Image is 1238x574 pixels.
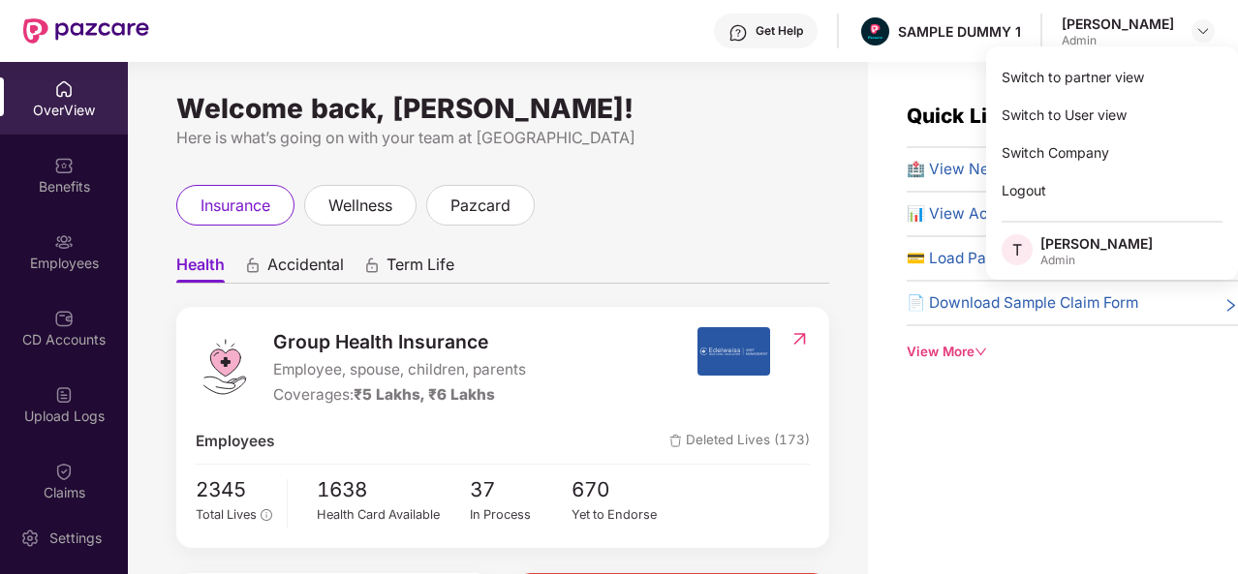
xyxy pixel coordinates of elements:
div: Here is what’s going on with your team at [GEOGRAPHIC_DATA] [176,126,829,150]
img: svg+xml;base64,PHN2ZyBpZD0iQmVuZWZpdHMiIHhtbG5zPSJodHRwOi8vd3d3LnczLm9yZy8yMDAwL3N2ZyIgd2lkdGg9Ij... [54,156,74,175]
img: deleteIcon [669,435,682,447]
div: Logout [986,171,1238,209]
div: Health Card Available [317,505,470,525]
img: logo [196,338,254,396]
div: Switch Company [986,134,1238,171]
span: Deleted Lives (173) [669,430,810,453]
img: svg+xml;base64,PHN2ZyBpZD0iSGVscC0zMngzMiIgeG1sbnM9Imh0dHA6Ly93d3cudzMub3JnLzIwMDAvc3ZnIiB3aWR0aD... [728,23,748,43]
div: Admin [1040,253,1153,268]
img: New Pazcare Logo [23,18,149,44]
div: In Process [470,505,573,525]
div: Coverages: [273,383,526,407]
span: 🏥 View Network Hospitals [907,158,1098,181]
span: 2345 [196,474,272,506]
div: [PERSON_NAME] [1040,234,1153,253]
span: 💳 Load Pazcard Wallet [907,247,1073,270]
span: wellness [328,194,392,218]
span: info-circle [261,509,271,520]
img: RedirectIcon [789,329,810,348]
img: svg+xml;base64,PHN2ZyBpZD0iQ2xhaW0iIHhtbG5zPSJodHRwOi8vd3d3LnczLm9yZy8yMDAwL3N2ZyIgd2lkdGg9IjIwIi... [54,462,74,481]
span: 37 [470,474,573,506]
div: Welcome back, [PERSON_NAME]! [176,101,829,116]
span: Group Health Insurance [273,327,526,356]
span: pazcard [450,194,511,218]
span: Employee, spouse, children, parents [273,358,526,381]
img: svg+xml;base64,PHN2ZyBpZD0iQ0RfQWNjb3VudHMiIGRhdGEtbmFtZT0iQ0QgQWNjb3VudHMiIHhtbG5zPSJodHRwOi8vd3... [54,309,74,328]
img: svg+xml;base64,PHN2ZyBpZD0iVXBsb2FkX0xvZ3MiIGRhdGEtbmFtZT0iVXBsb2FkIExvZ3MiIHhtbG5zPSJodHRwOi8vd3... [54,385,74,405]
div: animation [363,257,381,274]
div: Yet to Endorse [572,505,674,525]
div: Switch to User view [986,96,1238,134]
span: T [1012,238,1022,261]
div: [PERSON_NAME] [1062,15,1174,33]
div: SAMPLE DUMMY 1 [898,22,1021,41]
span: Health [176,255,225,283]
div: View More [907,342,1238,362]
div: Admin [1062,33,1174,48]
span: Term Life [387,255,454,283]
img: svg+xml;base64,PHN2ZyBpZD0iRW1wbG95ZWVzIiB4bWxucz0iaHR0cDovL3d3dy53My5vcmcvMjAwMC9zdmciIHdpZHRoPS... [54,232,74,252]
img: Pazcare_Alternative_logo-01-01.png [861,17,889,45]
img: svg+xml;base64,PHN2ZyBpZD0iSG9tZSIgeG1sbnM9Imh0dHA6Ly93d3cudzMub3JnLzIwMDAvc3ZnIiB3aWR0aD0iMjAiIG... [54,79,74,99]
img: svg+xml;base64,PHN2ZyBpZD0iU2V0dGluZy0yMHgyMCIgeG1sbnM9Imh0dHA6Ly93d3cudzMub3JnLzIwMDAvc3ZnIiB3aW... [20,529,40,548]
span: 📄 Download Sample Claim Form [907,291,1138,315]
span: 670 [572,474,674,506]
span: Quick Links [907,104,1023,128]
span: Employees [196,430,274,453]
span: insurance [201,194,270,218]
span: Total Lives [196,507,257,522]
span: Accidental [267,255,344,283]
span: down [975,346,987,358]
span: right [1223,295,1238,315]
span: 1638 [317,474,470,506]
span: ₹5 Lakhs, ₹6 Lakhs [354,385,495,404]
div: Switch to partner view [986,58,1238,96]
div: animation [244,257,262,274]
span: 📊 View Active Claims [907,202,1066,226]
div: Settings [44,529,108,548]
div: Get Help [756,23,803,39]
img: insurerIcon [697,327,770,376]
img: svg+xml;base64,PHN2ZyBpZD0iRHJvcGRvd24tMzJ4MzIiIHhtbG5zPSJodHRwOi8vd3d3LnczLm9yZy8yMDAwL3N2ZyIgd2... [1195,23,1211,39]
